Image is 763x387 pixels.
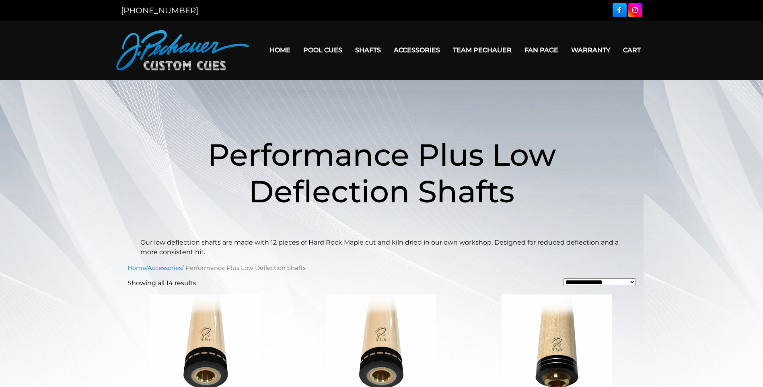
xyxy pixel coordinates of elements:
span: Performance Plus Low Deflection Shafts [208,136,556,210]
img: Pechauer Custom Cues [116,30,249,70]
nav: Breadcrumb [128,263,636,272]
p: Our low deflection shafts are made with 12 pieces of Hard Rock Maple cut and kiln dried in our ow... [140,238,623,257]
p: Showing all 14 results [128,278,196,288]
a: [PHONE_NUMBER] [121,6,198,15]
a: Shafts [349,40,387,60]
a: Warranty [565,40,617,60]
a: Fan Page [518,40,565,60]
a: Accessories [148,264,182,272]
a: Home [263,40,297,60]
a: Home [128,264,146,272]
a: Cart [617,40,647,60]
a: Accessories [387,40,446,60]
select: Shop order [564,278,636,286]
a: Pool Cues [297,40,349,60]
a: Team Pechauer [446,40,518,60]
